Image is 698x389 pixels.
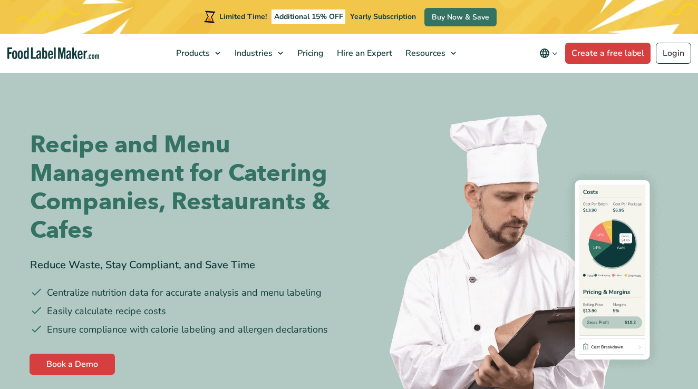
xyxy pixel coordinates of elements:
h1: Recipe and Menu Management for Catering Companies, Restaurants & Cafes [30,131,341,245]
span: Hire an Expert [334,47,393,59]
a: Create a free label [565,43,651,64]
a: Resources [399,34,461,73]
span: Resources [402,47,447,59]
button: Change language [532,43,565,64]
li: Easily calculate recipe costs [30,304,341,318]
div: Reduce Waste, Stay Compliant, and Save Time [30,257,341,273]
span: Additional 15% OFF [272,9,346,24]
a: Products [170,34,226,73]
a: Hire an Expert [331,34,396,73]
a: Pricing [291,34,328,73]
li: Ensure compliance with calorie labeling and allergen declarations [30,323,341,337]
span: Pricing [294,47,325,59]
li: Centralize nutrition data for accurate analysis and menu labeling [30,286,341,300]
a: Food Label Maker homepage [7,47,99,60]
span: Industries [231,47,274,59]
a: Industries [228,34,288,73]
span: Limited Time! [219,12,267,22]
span: Yearly Subscription [350,12,416,22]
a: Login [656,43,691,64]
a: Buy Now & Save [424,8,497,26]
span: Products [173,47,211,59]
a: Book a Demo [30,354,115,375]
